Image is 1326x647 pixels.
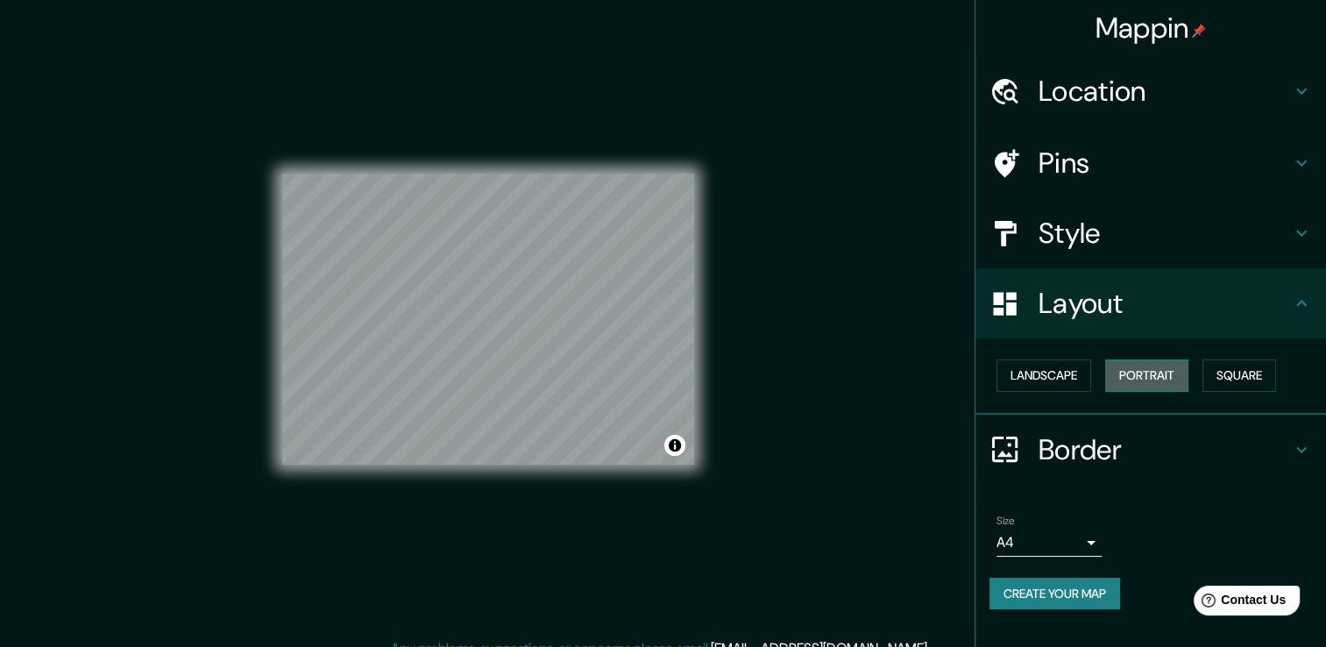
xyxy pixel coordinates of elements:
[1039,432,1291,467] h4: Border
[282,174,694,465] canvas: Map
[975,198,1326,268] div: Style
[1202,359,1276,392] button: Square
[1170,579,1307,628] iframe: Help widget launcher
[1039,74,1291,109] h4: Location
[989,578,1120,610] button: Create your map
[996,529,1102,557] div: A4
[975,268,1326,338] div: Layout
[664,435,685,456] button: Toggle attribution
[996,359,1091,392] button: Landscape
[1039,216,1291,251] h4: Style
[996,513,1015,528] label: Size
[975,128,1326,198] div: Pins
[1039,286,1291,321] h4: Layout
[1105,359,1188,392] button: Portrait
[975,415,1326,485] div: Border
[1039,146,1291,181] h4: Pins
[1192,24,1206,38] img: pin-icon.png
[975,56,1326,126] div: Location
[1096,11,1207,46] h4: Mappin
